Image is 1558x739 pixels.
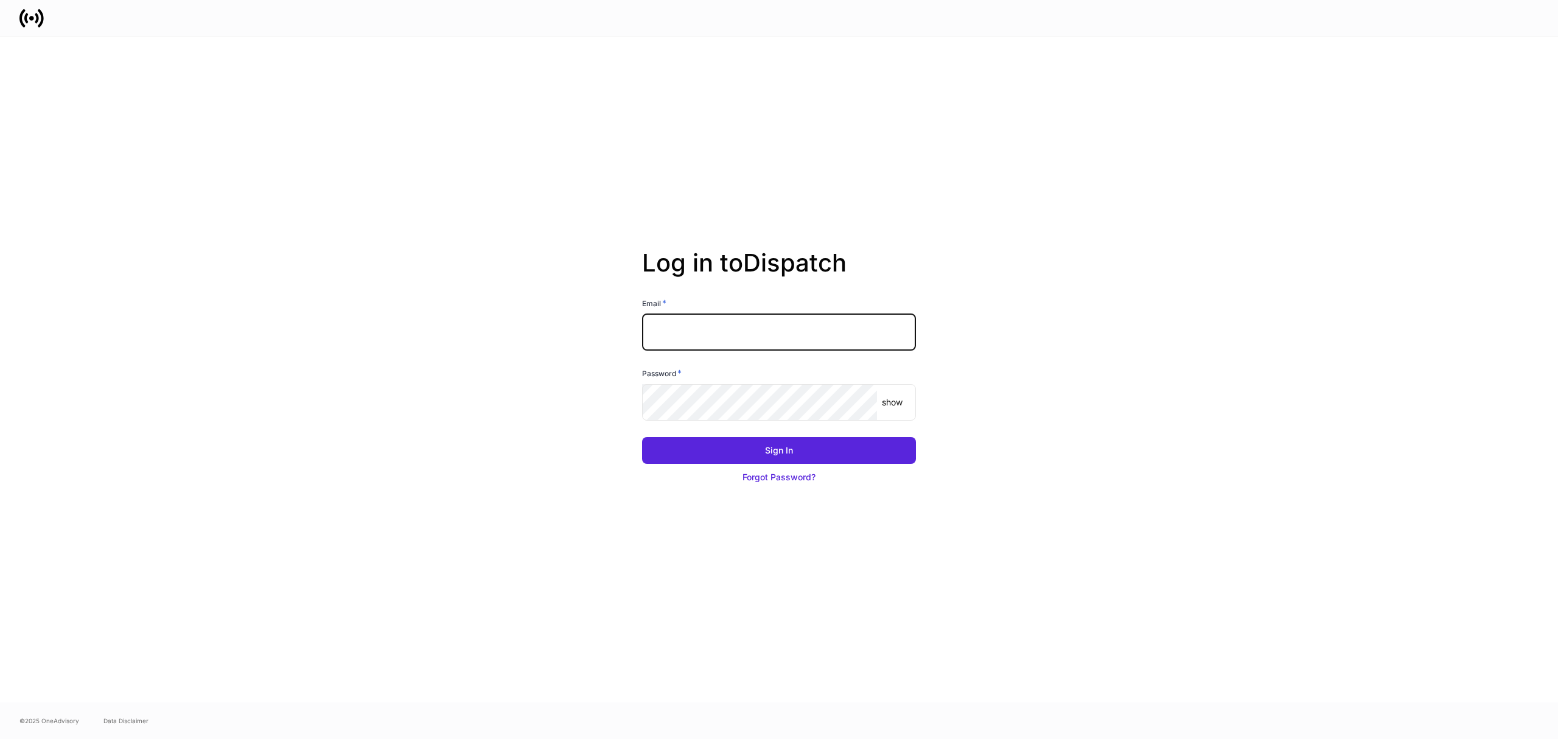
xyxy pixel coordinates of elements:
[642,248,916,297] h2: Log in to Dispatch
[19,716,79,726] span: © 2025 OneAdvisory
[642,437,916,464] button: Sign In
[642,297,666,309] h6: Email
[742,471,816,483] div: Forgot Password?
[642,464,916,491] button: Forgot Password?
[642,367,682,379] h6: Password
[765,444,793,457] div: Sign In
[882,396,903,408] p: show
[103,716,148,726] a: Data Disclaimer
